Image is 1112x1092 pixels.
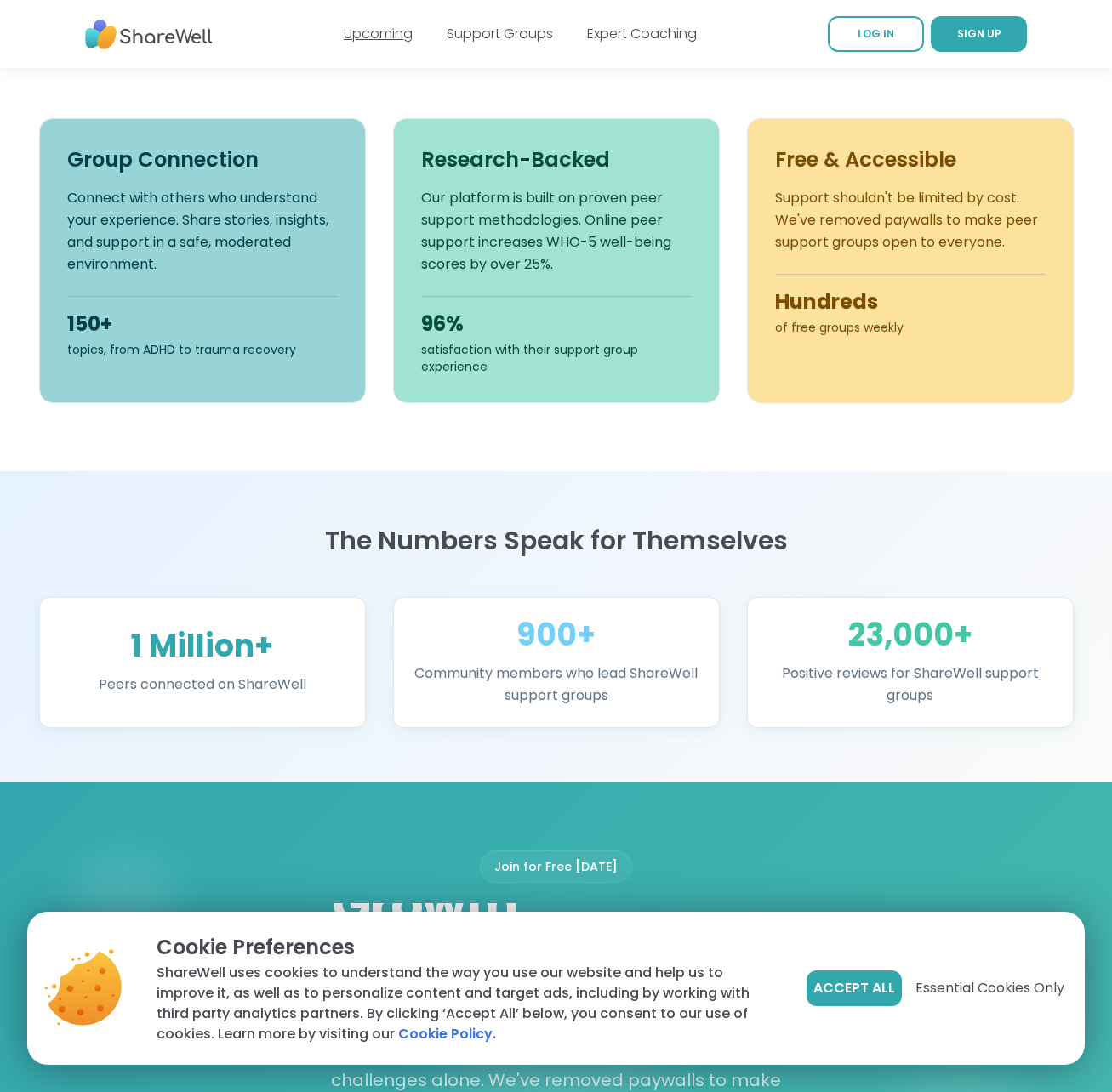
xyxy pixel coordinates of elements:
[957,26,1001,41] span: SIGN UP
[447,24,553,43] a: Support Groups
[67,310,338,338] div: 150+
[480,850,632,883] div: Join for Free [DATE]
[344,24,413,43] a: Upcoming
[775,146,1046,173] h3: Free & Accessible
[414,663,699,707] p: Community members who lead ShareWell support groups
[775,319,1046,336] div: of free groups weekly
[421,187,692,276] p: Our platform is built on proven peer support methodologies. Online peer support increases WHO-5 w...
[421,310,692,338] div: 96%
[768,663,1052,707] p: Positive reviews for ShareWell support groups
[398,1024,496,1044] a: Cookie Policy.
[813,978,895,998] span: Accept All
[157,932,779,963] p: Cookie Preferences
[807,970,902,1006] button: Accept All
[915,978,1064,998] span: Essential Cookies Only
[775,187,1046,253] p: Support shouldn't be limited by cost. We've removed paywalls to make peer support groups open to ...
[67,187,338,276] p: Connect with others who understand your experience. Share stories, insights, and support in a saf...
[121,903,992,968] span: Should Be
[775,288,1046,316] div: Hundreds
[85,11,213,58] img: ShareWell Nav Logo
[587,24,697,43] a: Expert Coaching
[414,618,699,652] div: 900+
[157,963,779,1044] p: ShareWell uses cookies to understand the way you use our website and help us to improve it, as we...
[263,871,587,936] div: Growth
[67,146,338,173] h3: Group Connection
[931,16,1027,52] a: SIGN UP
[858,26,894,41] span: LOG IN
[421,341,692,375] div: satisfaction with their support group experience
[67,341,338,358] div: topics, from ADHD to trauma recovery
[828,16,924,52] a: LOG IN
[768,618,1052,652] div: 23,000+
[39,526,1074,556] h2: The Numbers Speak for Themselves
[60,674,345,696] p: Peers connected on ShareWell
[60,629,345,663] div: 1 Million+
[421,146,692,173] h3: Research-Backed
